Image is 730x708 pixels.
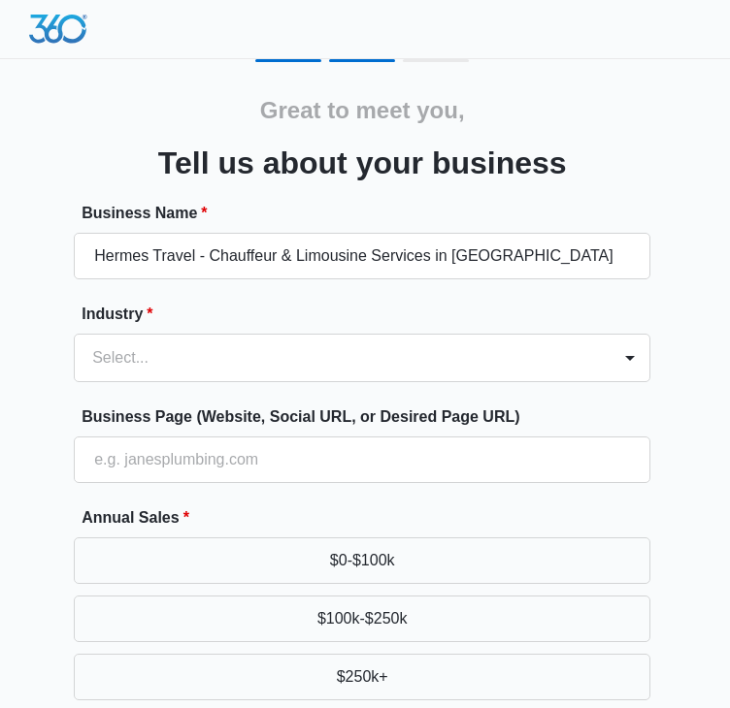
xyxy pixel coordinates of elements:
button: $250k+ [74,654,650,700]
label: Industry [82,303,658,326]
label: Business Page (Website, Social URL, or Desired Page URL) [82,405,658,429]
h3: Tell us about your business [158,140,567,186]
input: e.g. Jane's Plumbing [74,233,650,279]
h2: Great to meet you, [260,93,465,128]
button: $0-$100k [74,537,650,584]
input: e.g. janesplumbing.com [74,436,650,483]
label: Business Name [82,202,658,225]
label: Annual Sales [82,506,658,530]
button: $100k-$250k [74,595,650,642]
